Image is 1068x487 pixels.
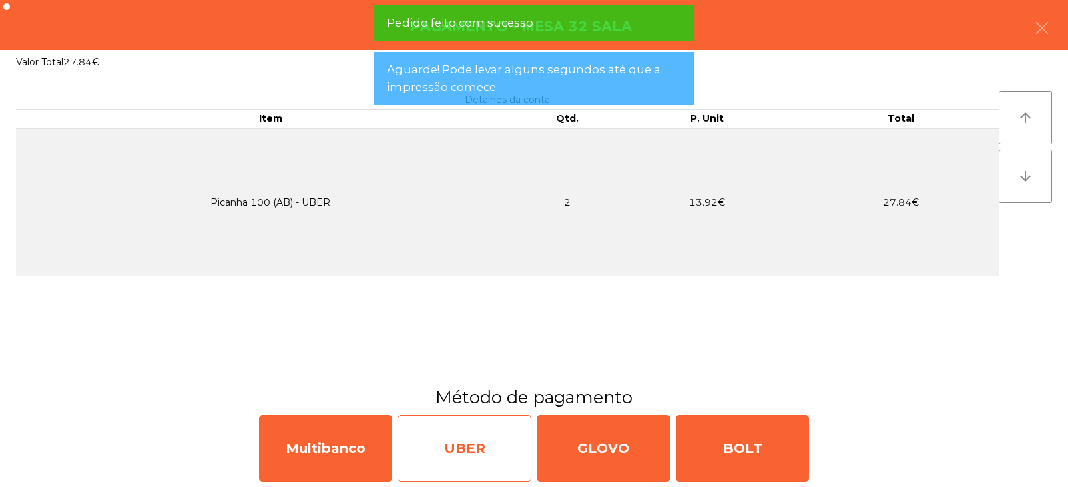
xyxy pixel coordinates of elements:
span: Aguarde! Pode levar alguns segundos até que a impressão comece [387,61,681,95]
i: arrow_downward [1017,168,1033,184]
div: Multibanco [259,415,392,482]
th: P. Unit [609,110,804,128]
button: arrow_downward [999,150,1052,203]
button: arrow_upward [999,91,1052,144]
span: 27.84€ [63,56,99,68]
div: GLOVO [537,415,670,482]
th: Item [16,110,525,128]
td: Picanha 100 (AB) - UBER [16,128,525,276]
span: Valor Total [16,56,63,68]
th: Qtd. [525,110,609,128]
div: BOLT [676,415,809,482]
td: 2 [525,128,609,276]
i: arrow_upward [1017,110,1033,126]
h3: Método de pagamento [10,385,1058,410]
td: 13.92€ [609,128,804,276]
div: UBER [398,415,531,482]
th: Total [804,110,999,128]
span: Pedido feito com sucesso [387,15,533,31]
td: 27.84€ [804,128,999,276]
